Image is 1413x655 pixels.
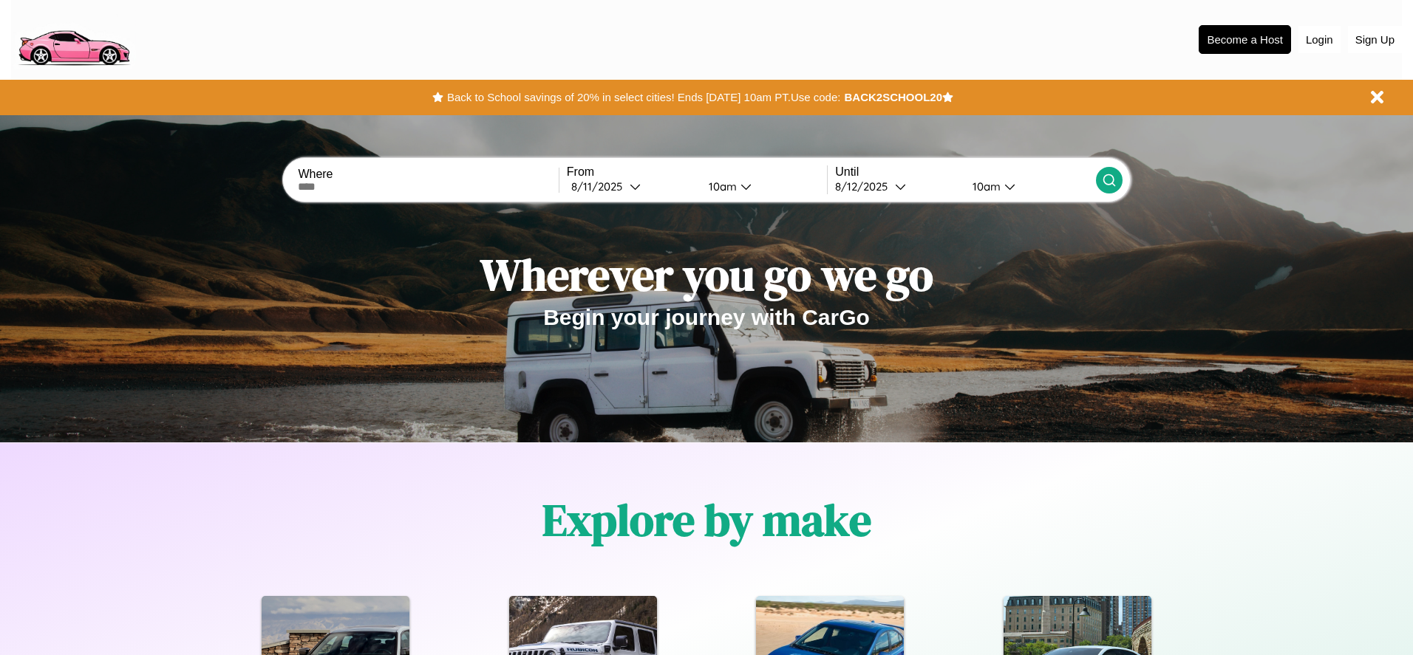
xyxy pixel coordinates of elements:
button: Sign Up [1348,26,1402,53]
label: From [567,165,827,179]
img: logo [11,7,136,69]
button: Become a Host [1199,25,1291,54]
button: Login [1298,26,1341,53]
button: 8/11/2025 [567,179,697,194]
div: 10am [965,179,1004,193]
b: BACK2SCHOOL20 [844,91,942,103]
button: 10am [961,179,1095,194]
div: 10am [701,179,740,193]
div: 8 / 11 / 2025 [571,179,630,193]
label: Where [298,168,558,181]
button: Back to School savings of 20% in select cities! Ends [DATE] 10am PT.Use code: [443,87,844,108]
div: 8 / 12 / 2025 [835,179,895,193]
h1: Explore by make [542,490,871,550]
label: Until [835,165,1095,179]
button: 10am [697,179,827,194]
